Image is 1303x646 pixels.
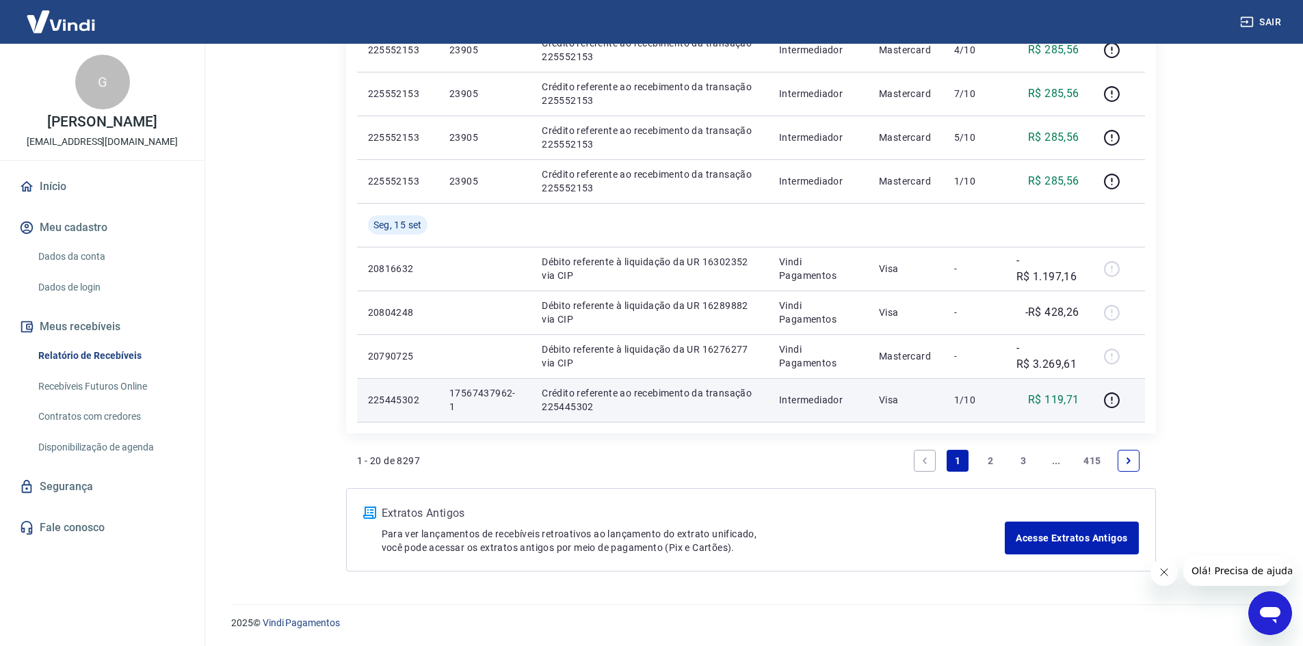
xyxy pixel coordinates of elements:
[16,1,105,42] img: Vindi
[779,299,857,326] p: Vindi Pagamentos
[231,616,1270,630] p: 2025 ©
[1118,450,1140,472] a: Next page
[33,273,188,301] a: Dados de login
[368,174,427,188] p: 225552153
[33,373,188,401] a: Recebíveis Futuros Online
[779,43,857,57] p: Intermediador
[27,135,178,149] p: [EMAIL_ADDRESS][DOMAIN_NAME]
[908,444,1144,477] ul: Pagination
[368,131,427,144] p: 225552153
[542,342,757,370] p: Débito referente à liquidação da UR 16276277 via CIP
[263,617,340,628] a: Vindi Pagamentos
[368,262,427,275] p: 20816632
[979,450,1001,472] a: Page 2
[33,243,188,271] a: Dados da conta
[542,386,757,414] p: Crédito referente ao recebimento da transação 225445302
[954,174,995,188] p: 1/10
[47,115,157,129] p: [PERSON_NAME]
[449,386,520,414] p: 17567437962-1
[779,174,857,188] p: Intermediador
[1028,129,1079,146] p: R$ 285,56
[368,43,427,57] p: 225552153
[449,87,520,100] p: 23905
[879,87,932,100] p: Mastercard
[542,299,757,326] p: Débito referente à liquidação da UR 16289882 via CIP
[368,87,427,100] p: 225552153
[357,454,421,468] p: 1 - 20 de 8297
[382,527,1005,554] p: Para ver lançamentos de recebíveis retroativos ao lançamento do extrato unificado, você pode aces...
[16,213,188,243] button: Meu cadastro
[16,172,188,202] a: Início
[1237,10,1287,35] button: Sair
[1016,252,1079,285] p: -R$ 1.197,16
[1016,340,1079,373] p: -R$ 3.269,61
[879,393,932,407] p: Visa
[373,218,422,232] span: Seg, 15 set
[879,131,932,144] p: Mastercard
[1012,450,1034,472] a: Page 3
[1183,556,1292,586] iframe: Mensagem da empresa
[368,306,427,319] p: 20804248
[1045,450,1067,472] a: Jump forward
[947,450,969,472] a: Page 1 is your current page
[779,131,857,144] p: Intermediador
[542,255,757,282] p: Débito referente à liquidação da UR 16302352 via CIP
[1078,450,1106,472] a: Page 415
[8,10,115,21] span: Olá! Precisa de ajuda?
[879,174,932,188] p: Mastercard
[1025,304,1079,321] p: -R$ 428,26
[879,262,932,275] p: Visa
[879,306,932,319] p: Visa
[954,393,995,407] p: 1/10
[33,342,188,370] a: Relatório de Recebíveis
[16,513,188,543] a: Fale conosco
[954,131,995,144] p: 5/10
[449,43,520,57] p: 23905
[16,312,188,342] button: Meus recebíveis
[954,43,995,57] p: 4/10
[779,393,857,407] p: Intermediador
[1028,173,1079,189] p: R$ 285,56
[954,262,995,275] p: -
[954,306,995,319] p: -
[33,403,188,431] a: Contratos com credores
[1028,392,1079,408] p: R$ 119,71
[368,393,427,407] p: 225445302
[1005,522,1138,554] a: Acesse Extratos Antigos
[1248,591,1292,635] iframe: Botão para abrir a janela de mensagens
[879,43,932,57] p: Mastercard
[75,55,130,109] div: G
[542,124,757,151] p: Crédito referente ao recebimento da transação 225552153
[449,174,520,188] p: 23905
[954,349,995,363] p: -
[1028,42,1079,58] p: R$ 285,56
[16,472,188,502] a: Segurança
[1028,85,1079,102] p: R$ 285,56
[1150,558,1178,586] iframe: Fechar mensagem
[542,36,757,64] p: Crédito referente ao recebimento da transação 225552153
[954,87,995,100] p: 7/10
[542,80,757,107] p: Crédito referente ao recebimento da transação 225552153
[542,167,757,195] p: Crédito referente ao recebimento da transação 225552153
[449,131,520,144] p: 23905
[779,255,857,282] p: Vindi Pagamentos
[382,505,1005,522] p: Extratos Antigos
[779,87,857,100] p: Intermediador
[363,507,376,519] img: ícone
[914,450,936,472] a: Previous page
[33,433,188,461] a: Disponibilização de agenda
[879,349,932,363] p: Mastercard
[779,342,857,370] p: Vindi Pagamentos
[368,349,427,363] p: 20790725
